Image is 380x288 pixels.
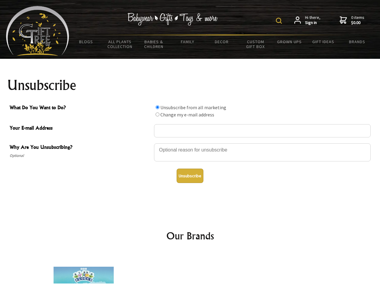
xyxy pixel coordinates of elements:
[154,124,371,137] input: Your E-mail Address
[340,15,364,25] a: 0 items$0.00
[12,229,368,243] h2: Our Brands
[154,143,371,161] textarea: Why Are You Unsubscribing?
[6,6,69,56] img: Babyware - Gifts - Toys and more...
[7,78,373,92] h1: Unsubscribe
[160,112,214,118] label: Change my e-mail address
[10,104,151,112] span: What Do You Want to Do?
[10,152,151,159] span: Optional
[239,35,273,53] a: Custom Gift Box
[156,112,159,116] input: What Do You Want to Do?
[205,35,239,48] a: Decor
[294,15,320,25] a: Hi there,Sign in
[171,35,205,48] a: Family
[128,13,218,25] img: Babywear - Gifts - Toys & more
[10,124,151,133] span: Your E-mail Address
[306,35,340,48] a: Gift Ideas
[351,20,364,25] strong: $0.00
[156,105,159,109] input: What Do You Want to Do?
[160,104,226,110] label: Unsubscribe from all marketing
[276,18,282,24] img: product search
[305,15,320,25] span: Hi there,
[351,15,364,25] span: 0 items
[103,35,137,53] a: All Plants Collection
[10,143,151,152] span: Why Are You Unsubscribing?
[69,35,103,48] a: BLOGS
[177,169,203,183] button: Unsubscribe
[272,35,306,48] a: Grown Ups
[305,20,320,25] strong: Sign in
[340,35,374,48] a: Brands
[137,35,171,53] a: Babies & Children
